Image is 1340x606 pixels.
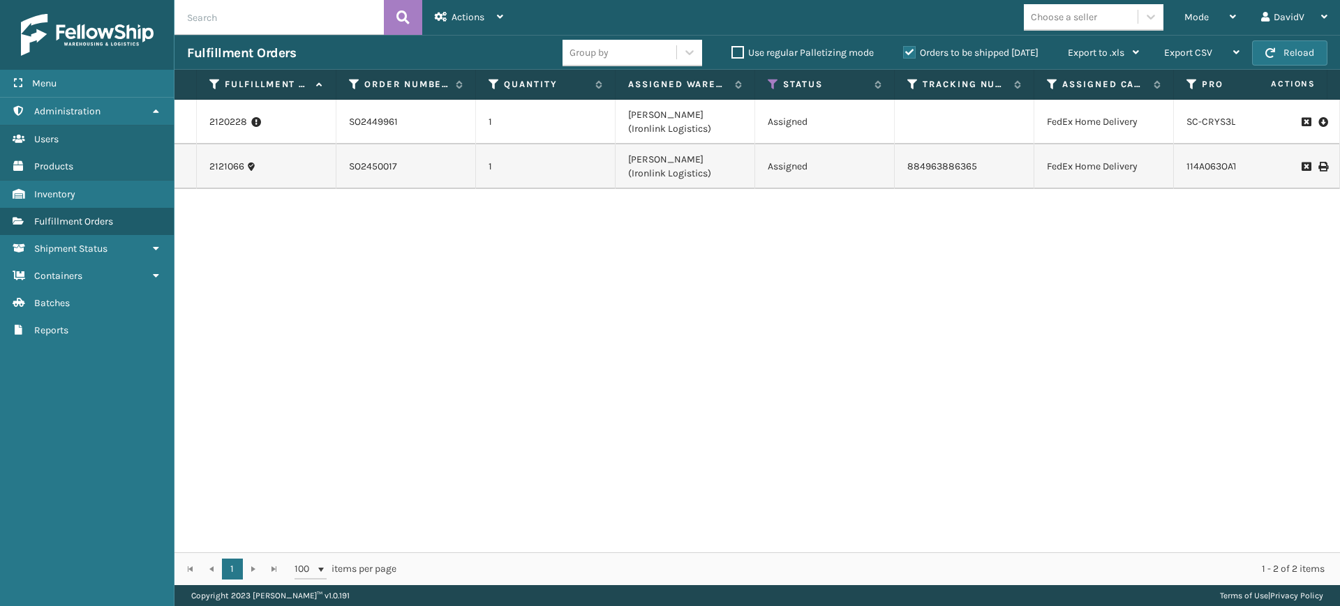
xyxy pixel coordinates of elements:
[222,559,243,580] a: 1
[755,144,895,189] td: Assigned
[1034,100,1174,144] td: FedEx Home Delivery
[416,562,1325,576] div: 1 - 2 of 2 items
[1186,116,1263,128] a: SC-CRYS3LU2012
[1164,47,1212,59] span: Export CSV
[34,243,107,255] span: Shipment Status
[34,297,70,309] span: Batches
[1202,78,1286,91] label: Product SKU
[32,77,57,89] span: Menu
[1031,10,1097,24] div: Choose a seller
[295,559,396,580] span: items per page
[1184,11,1209,23] span: Mode
[783,78,868,91] label: Status
[1220,591,1268,600] a: Terms of Use
[1186,160,1237,172] a: 114A063OAT
[476,144,616,189] td: 1
[1302,117,1310,127] i: Request to Be Cancelled
[21,14,154,56] img: logo
[923,78,1007,91] label: Tracking Number
[1318,162,1327,172] i: Print Label
[1220,585,1323,606] div: |
[452,11,484,23] span: Actions
[187,45,296,61] h3: Fulfillment Orders
[1302,162,1310,172] i: Request to Be Cancelled
[209,160,244,174] a: 2121066
[1252,40,1327,66] button: Reload
[336,100,476,144] td: SO2449961
[34,270,82,282] span: Containers
[34,215,113,227] span: Fulfillment Orders
[907,160,977,172] a: 884963886365
[616,144,755,189] td: [PERSON_NAME] (Ironlink Logistics)
[1034,144,1174,189] td: FedEx Home Delivery
[616,100,755,144] td: [PERSON_NAME] (Ironlink Logistics)
[34,105,100,117] span: Administration
[1227,73,1324,96] span: Actions
[336,144,476,189] td: SO2450017
[364,78,449,91] label: Order Number
[1062,78,1147,91] label: Assigned Carrier Service
[34,160,73,172] span: Products
[731,47,874,59] label: Use regular Palletizing mode
[225,78,309,91] label: Fulfillment Order Id
[34,188,75,200] span: Inventory
[755,100,895,144] td: Assigned
[1270,591,1323,600] a: Privacy Policy
[209,115,247,129] a: 2120228
[191,585,350,606] p: Copyright 2023 [PERSON_NAME]™ v 1.0.191
[295,562,315,576] span: 100
[1318,115,1327,129] i: Pull Label
[569,45,609,60] div: Group by
[476,100,616,144] td: 1
[903,47,1038,59] label: Orders to be shipped [DATE]
[34,133,59,145] span: Users
[1068,47,1124,59] span: Export to .xls
[628,78,728,91] label: Assigned Warehouse
[504,78,588,91] label: Quantity
[34,324,68,336] span: Reports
